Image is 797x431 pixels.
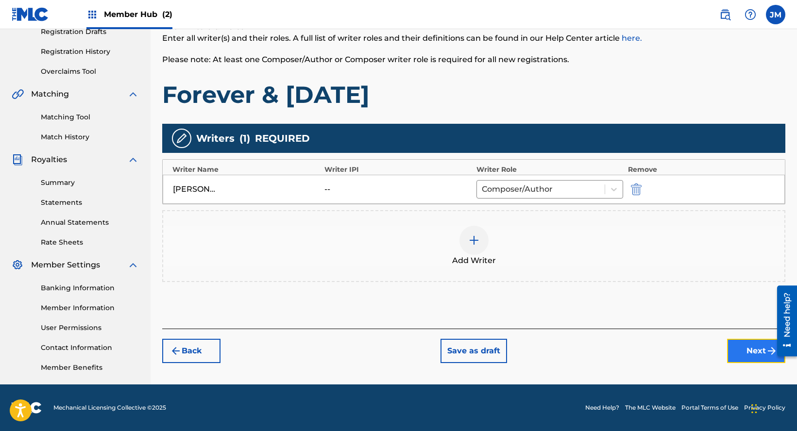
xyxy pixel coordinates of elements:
[631,183,642,195] img: 12a2ab48e56ec057fbd8.svg
[628,165,775,175] div: Remove
[12,7,49,21] img: MLC Logo
[41,323,139,333] a: User Permissions
[41,47,139,57] a: Registration History
[239,131,250,146] span: ( 1 )
[585,403,619,412] a: Need Help?
[31,88,69,100] span: Matching
[162,339,220,363] button: Back
[324,165,472,175] div: Writer IPI
[41,66,139,77] a: Overclaims Tool
[727,339,785,363] button: Next
[170,345,182,357] img: 7ee5dd4eb1f8a8e3ef2f.svg
[452,255,496,266] span: Add Writer
[41,237,139,248] a: Rate Sheets
[41,178,139,188] a: Summary
[127,259,139,271] img: expand
[622,33,642,43] a: here.
[172,165,320,175] div: Writer Name
[715,5,735,24] a: Public Search
[176,133,187,144] img: writers
[41,283,139,293] a: Banking Information
[476,165,624,175] div: Writer Role
[41,132,139,142] a: Match History
[162,80,785,109] h1: Forever & [DATE]
[719,9,731,20] img: search
[681,403,738,412] a: Portal Terms of Use
[86,9,98,20] img: Top Rightsholders
[41,217,139,228] a: Annual Statements
[196,131,235,146] span: Writers
[104,9,172,20] span: Member Hub
[766,345,778,357] img: f7272a7cc735f4ea7f67.svg
[255,131,310,146] span: REQUIRED
[770,282,797,360] iframe: Resource Center
[162,33,642,43] span: Enter all writer(s) and their roles. A full list of writer roles and their definitions can be fou...
[12,259,23,271] img: Member Settings
[41,343,139,353] a: Contact Information
[41,27,139,37] a: Registration Drafts
[745,9,756,20] img: help
[31,154,67,166] span: Royalties
[741,5,760,24] div: Help
[41,303,139,313] a: Member Information
[31,259,100,271] span: Member Settings
[748,384,797,431] iframe: Chat Widget
[127,88,139,100] img: expand
[41,112,139,122] a: Matching Tool
[53,403,166,412] span: Mechanical Licensing Collective © 2025
[127,154,139,166] img: expand
[766,5,785,24] div: User Menu
[162,55,569,64] span: Please note: At least one Composer/Author or Composer writer role is required for all new registr...
[441,339,507,363] button: Save as draft
[468,234,480,246] img: add
[12,402,42,414] img: logo
[41,198,139,208] a: Statements
[12,154,23,166] img: Royalties
[625,403,676,412] a: The MLC Website
[41,363,139,373] a: Member Benefits
[751,394,757,423] div: Drag
[12,88,24,100] img: Matching
[162,10,172,19] span: (2)
[744,403,785,412] a: Privacy Policy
